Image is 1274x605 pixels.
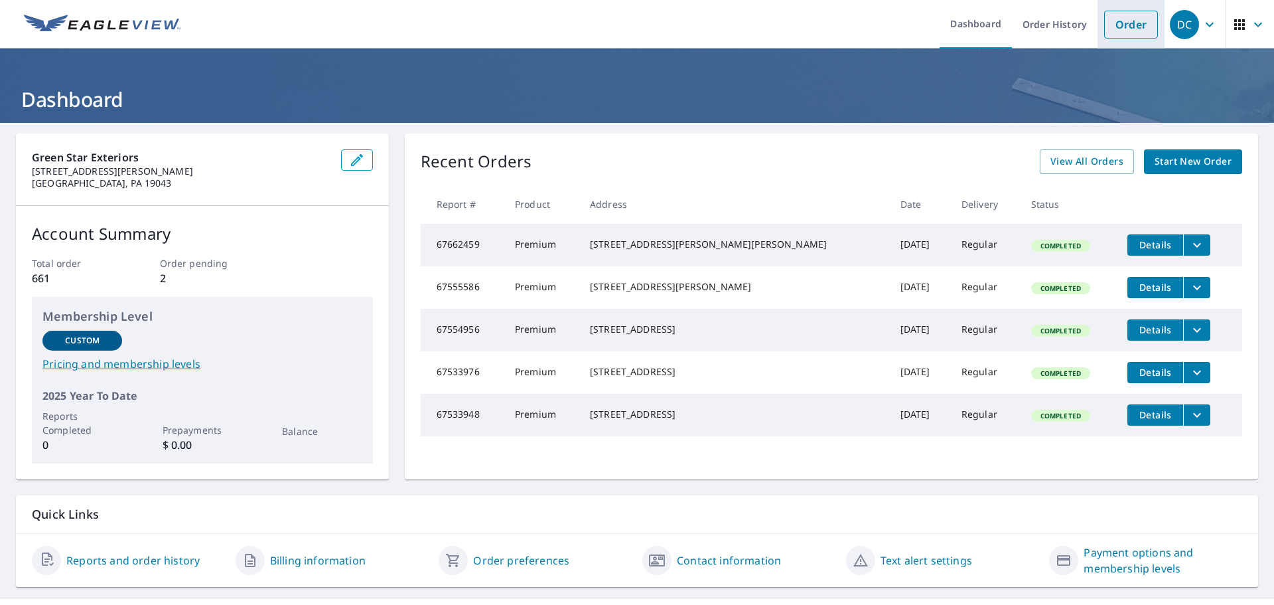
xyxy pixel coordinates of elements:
td: 67533948 [421,394,504,436]
p: Reports Completed [42,409,122,437]
td: Premium [504,309,579,351]
td: [DATE] [890,351,951,394]
td: Premium [504,394,579,436]
button: filesDropdownBtn-67555586 [1183,277,1210,298]
button: filesDropdownBtn-67533976 [1183,362,1210,383]
p: Total order [32,256,117,270]
td: Regular [951,351,1021,394]
div: DC [1170,10,1199,39]
p: [STREET_ADDRESS][PERSON_NAME] [32,165,330,177]
p: Green Star Exteriors [32,149,330,165]
p: Recent Orders [421,149,532,174]
img: EV Logo [24,15,180,35]
span: Completed [1032,241,1089,250]
td: Regular [951,394,1021,436]
p: Order pending [160,256,245,270]
p: Quick Links [32,506,1242,523]
span: Details [1135,323,1175,336]
span: Completed [1032,369,1089,378]
td: [DATE] [890,309,951,351]
th: Address [579,185,890,224]
td: 67555586 [421,266,504,309]
a: Start New Order [1144,149,1242,174]
span: Details [1135,281,1175,294]
a: Payment options and membership levels [1084,545,1242,576]
p: [GEOGRAPHIC_DATA], PA 19043 [32,177,330,189]
button: detailsBtn-67662459 [1127,234,1183,256]
p: 0 [42,437,122,453]
p: 2025 Year To Date [42,388,362,404]
h1: Dashboard [16,86,1258,113]
p: Account Summary [32,222,373,246]
a: Billing information [270,553,366,568]
th: Status [1021,185,1117,224]
button: detailsBtn-67554956 [1127,319,1183,341]
span: Start New Order [1155,153,1232,170]
a: Text alert settings [881,553,972,568]
td: [DATE] [890,266,951,309]
button: detailsBtn-67533976 [1127,362,1183,383]
td: Regular [951,266,1021,309]
td: [DATE] [890,394,951,436]
td: 67554956 [421,309,504,351]
p: Prepayments [163,423,242,437]
a: Pricing and membership levels [42,356,362,372]
span: Details [1135,238,1175,251]
div: [STREET_ADDRESS] [590,323,879,336]
p: Balance [282,424,362,438]
a: Order [1104,11,1158,39]
th: Report # [421,185,504,224]
p: 2 [160,270,245,286]
span: Details [1135,408,1175,421]
td: Premium [504,351,579,394]
th: Product [504,185,579,224]
div: [STREET_ADDRESS] [590,365,879,379]
td: Regular [951,309,1021,351]
p: $ 0.00 [163,437,242,453]
a: Contact information [677,553,781,568]
span: View All Orders [1050,153,1123,170]
div: [STREET_ADDRESS][PERSON_NAME][PERSON_NAME] [590,238,879,251]
td: Regular [951,224,1021,266]
div: [STREET_ADDRESS][PERSON_NAME] [590,280,879,294]
button: detailsBtn-67533948 [1127,404,1183,426]
td: Premium [504,266,579,309]
p: 661 [32,270,117,286]
span: Completed [1032,284,1089,293]
th: Date [890,185,951,224]
td: [DATE] [890,224,951,266]
a: Order preferences [473,553,569,568]
button: filesDropdownBtn-67554956 [1183,319,1210,341]
td: 67533976 [421,351,504,394]
span: Details [1135,366,1175,379]
button: filesDropdownBtn-67662459 [1183,234,1210,256]
div: [STREET_ADDRESS] [590,408,879,421]
span: Completed [1032,411,1089,420]
th: Delivery [951,185,1021,224]
td: 67662459 [421,224,504,266]
p: Custom [65,335,100,347]
button: detailsBtn-67555586 [1127,277,1183,298]
a: Reports and order history [66,553,200,568]
p: Membership Level [42,307,362,325]
span: Completed [1032,326,1089,335]
button: filesDropdownBtn-67533948 [1183,404,1210,426]
a: View All Orders [1040,149,1134,174]
td: Premium [504,224,579,266]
